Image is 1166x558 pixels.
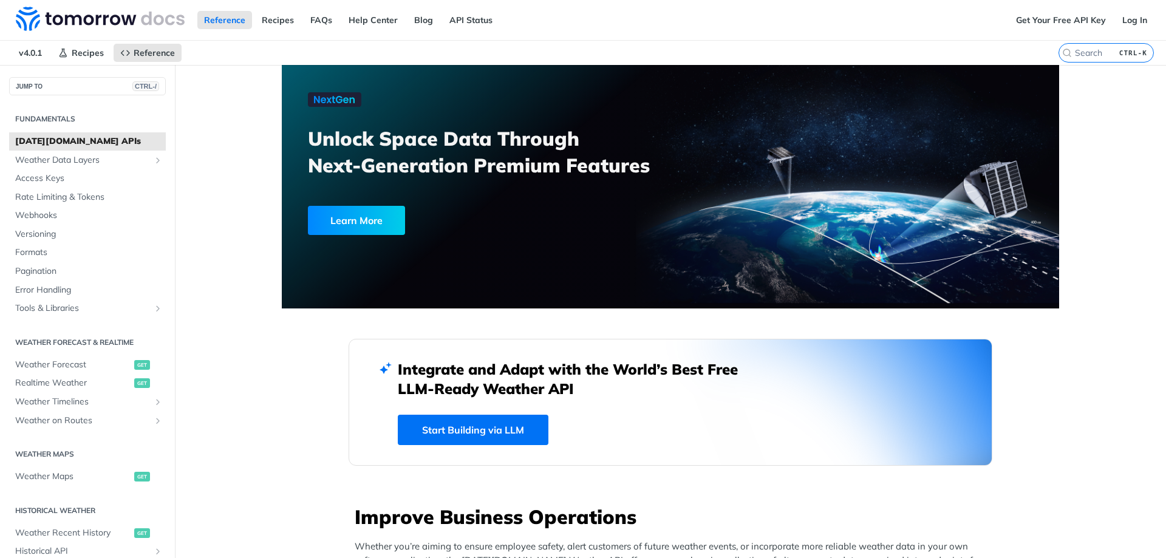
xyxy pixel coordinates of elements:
button: JUMP TOCTRL-/ [9,77,166,95]
span: Weather Maps [15,471,131,483]
button: Show subpages for Weather Data Layers [153,155,163,165]
span: Versioning [15,228,163,240]
span: v4.0.1 [12,44,49,62]
span: Formats [15,247,163,259]
a: Weather Forecastget [9,356,166,374]
a: Versioning [9,225,166,243]
button: Show subpages for Weather Timelines [153,397,163,407]
kbd: CTRL-K [1116,47,1150,59]
svg: Search [1062,48,1072,58]
div: Learn More [308,206,405,235]
span: Error Handling [15,284,163,296]
a: Realtime Weatherget [9,374,166,392]
span: get [134,360,150,370]
button: Show subpages for Historical API [153,546,163,556]
a: [DATE][DOMAIN_NAME] APIs [9,132,166,151]
h2: Historical Weather [9,505,166,516]
h3: Improve Business Operations [355,503,992,530]
span: get [134,472,150,481]
a: Weather TimelinesShow subpages for Weather Timelines [9,393,166,411]
img: NextGen [308,92,361,107]
span: Weather Recent History [15,527,131,539]
a: Weather Data LayersShow subpages for Weather Data Layers [9,151,166,169]
a: Formats [9,243,166,262]
h2: Weather Forecast & realtime [9,337,166,348]
a: Tools & LibrariesShow subpages for Tools & Libraries [9,299,166,318]
span: Webhooks [15,209,163,222]
a: Reference [197,11,252,29]
a: API Status [443,11,499,29]
span: Tools & Libraries [15,302,150,315]
span: Weather Timelines [15,396,150,408]
span: CTRL-/ [132,81,159,91]
a: Weather on RoutesShow subpages for Weather on Routes [9,412,166,430]
a: Reference [114,44,182,62]
a: Weather Recent Historyget [9,524,166,542]
span: Recipes [72,47,104,58]
a: Help Center [342,11,404,29]
a: Blog [407,11,440,29]
span: Reference [134,47,175,58]
h3: Unlock Space Data Through Next-Generation Premium Features [308,125,684,179]
a: Access Keys [9,169,166,188]
a: Recipes [255,11,301,29]
a: Error Handling [9,281,166,299]
h2: Fundamentals [9,114,166,124]
span: Historical API [15,545,150,557]
a: Log In [1116,11,1154,29]
button: Show subpages for Weather on Routes [153,416,163,426]
a: FAQs [304,11,339,29]
button: Show subpages for Tools & Libraries [153,304,163,313]
img: Tomorrow.io Weather API Docs [16,7,185,31]
h2: Weather Maps [9,449,166,460]
a: Rate Limiting & Tokens [9,188,166,206]
a: Pagination [9,262,166,281]
span: Realtime Weather [15,377,131,389]
h2: Integrate and Adapt with the World’s Best Free LLM-Ready Weather API [398,359,756,398]
span: get [134,528,150,538]
a: Start Building via LLM [398,415,548,445]
span: Weather Forecast [15,359,131,371]
a: Learn More [308,206,609,235]
a: Get Your Free API Key [1009,11,1113,29]
a: Weather Mapsget [9,468,166,486]
a: Webhooks [9,206,166,225]
span: get [134,378,150,388]
span: Weather on Routes [15,415,150,427]
span: Access Keys [15,172,163,185]
span: Rate Limiting & Tokens [15,191,163,203]
a: Recipes [52,44,111,62]
span: Weather Data Layers [15,154,150,166]
span: [DATE][DOMAIN_NAME] APIs [15,135,163,148]
span: Pagination [15,265,163,277]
